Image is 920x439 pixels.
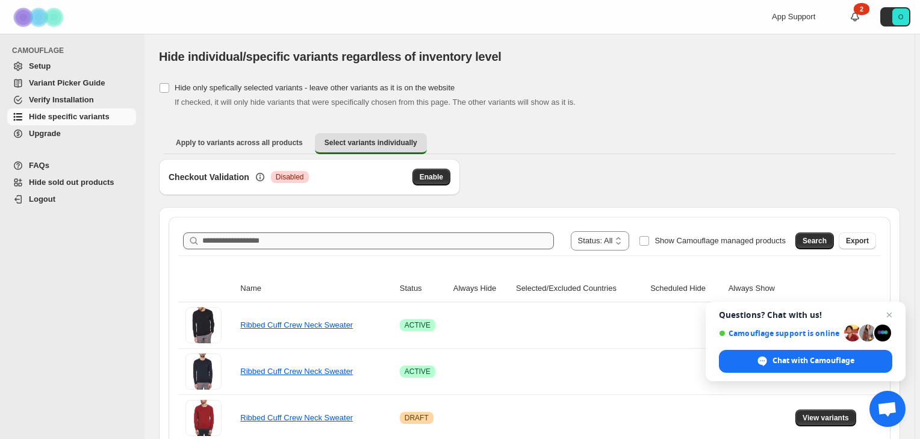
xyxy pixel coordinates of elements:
a: Ribbed Cuff Crew Neck Sweater [240,367,353,376]
img: Ribbed Cuff Crew Neck Sweater [185,307,222,343]
span: Upgrade [29,129,61,138]
span: Hide specific variants [29,112,110,121]
a: 2 [849,11,861,23]
a: Ribbed Cuff Crew Neck Sweater [240,413,353,422]
span: Close chat [882,308,897,322]
span: Select variants individually [325,138,417,148]
span: Apply to variants across all products [176,138,303,148]
span: ACTIVE [405,367,430,376]
a: Hide sold out products [7,174,136,191]
span: Questions? Chat with us! [719,310,892,320]
span: Disabled [276,172,304,182]
button: Select variants individually [315,133,427,154]
img: Ribbed Cuff Crew Neck Sweater [185,400,222,436]
span: Search [803,236,827,246]
th: Name [237,275,396,302]
div: Open chat [869,391,906,427]
span: DRAFT [405,413,429,423]
button: View variants [795,409,856,426]
span: Hide individual/specific variants regardless of inventory level [159,50,502,63]
span: If checked, it will only hide variants that were specifically chosen from this page. The other va... [175,98,576,107]
a: Verify Installation [7,92,136,108]
span: Variant Picker Guide [29,78,105,87]
th: Status [396,275,450,302]
button: Avatar with initials O [880,7,910,26]
th: Scheduled Hide [647,275,724,302]
span: Logout [29,195,55,204]
a: Setup [7,58,136,75]
span: Show Camouflage managed products [654,236,786,245]
th: Always Show [725,275,792,302]
button: Export [839,232,876,249]
span: Setup [29,61,51,70]
button: Apply to variants across all products [166,133,312,152]
h3: Checkout Validation [169,171,249,183]
span: Hide only spefically selected variants - leave other variants as it is on the website [175,83,455,92]
span: View variants [803,413,849,423]
span: Chat with Camouflage [772,355,854,366]
button: Search [795,232,834,249]
div: 2 [854,3,869,15]
span: CAMOUFLAGE [12,46,138,55]
text: O [898,13,904,20]
a: Upgrade [7,125,136,142]
a: FAQs [7,157,136,174]
span: App Support [772,12,815,21]
th: Always Hide [450,275,512,302]
a: Logout [7,191,136,208]
a: Variant Picker Guide [7,75,136,92]
span: FAQs [29,161,49,170]
span: ACTIVE [405,320,430,330]
button: Enable [412,169,450,185]
span: Camouflage support is online [719,329,840,338]
th: Selected/Excluded Countries [512,275,647,302]
a: Hide specific variants [7,108,136,125]
a: Ribbed Cuff Crew Neck Sweater [240,320,353,329]
img: Camouflage [10,1,70,34]
span: Export [846,236,869,246]
img: Ribbed Cuff Crew Neck Sweater [185,353,222,390]
span: Enable [420,172,443,182]
span: Hide sold out products [29,178,114,187]
span: Verify Installation [29,95,94,104]
div: Chat with Camouflage [719,350,892,373]
span: Avatar with initials O [892,8,909,25]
